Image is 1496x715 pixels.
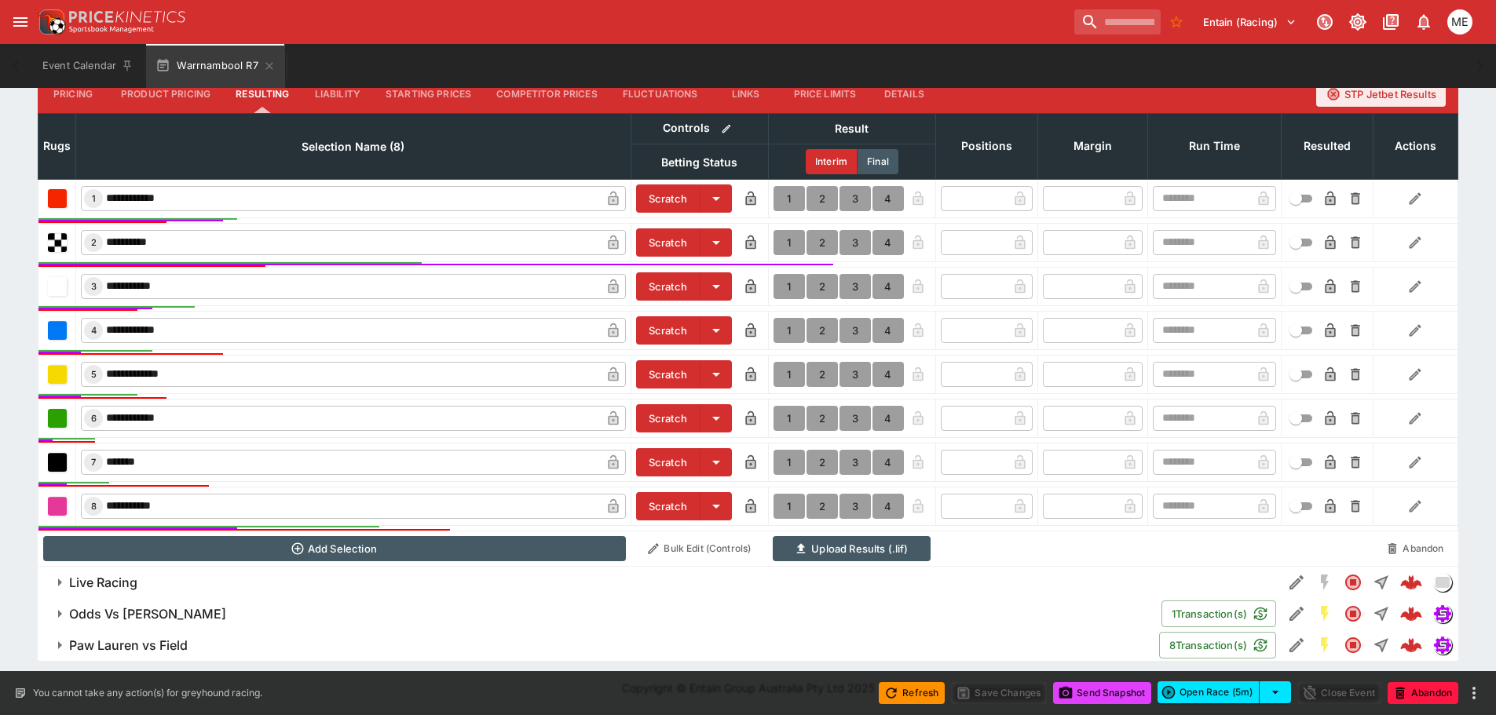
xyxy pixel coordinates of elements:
[1395,567,1427,598] a: faee4ba6-0fc5-4199-853c-95586f4b70f4
[1410,8,1438,36] button: Notifications
[872,406,904,431] button: 4
[872,450,904,475] button: 4
[88,501,100,512] span: 8
[839,318,871,343] button: 3
[636,272,700,301] button: Scratch
[1400,603,1422,625] div: dd4882de-3c37-4681-9339-1b0bf7e451d9
[1447,9,1472,35] div: Matt Easter
[1465,684,1483,702] button: more
[839,230,871,255] button: 3
[69,637,188,654] h6: Paw Lauren vs Field
[38,629,1159,661] button: Paw Lauren vs Field
[774,494,805,519] button: 1
[1433,573,1452,592] div: liveracing
[1074,9,1161,35] input: search
[869,75,939,113] button: Details
[1282,631,1311,659] button: Edit Detail
[1388,682,1458,704] button: Abandon
[768,113,935,144] th: Result
[38,113,76,179] th: Rugs
[1377,8,1405,36] button: Documentation
[807,494,838,519] button: 2
[1400,603,1422,625] img: logo-cerberus--red.svg
[302,75,373,113] button: Liability
[935,113,1037,179] th: Positions
[1311,568,1339,596] button: SGM Disabled
[774,362,805,387] button: 1
[484,75,610,113] button: Competitor Prices
[38,598,1161,629] button: Odds Vs [PERSON_NAME]
[872,186,904,211] button: 4
[1311,631,1339,659] button: SGM Enabled
[807,318,838,343] button: 2
[807,362,838,387] button: 2
[1367,600,1395,628] button: Straight
[69,606,226,622] h6: Odds Vs [PERSON_NAME]
[636,228,700,257] button: Scratch
[1367,631,1395,659] button: Straight
[872,494,904,519] button: 4
[806,149,858,174] button: Interim
[88,325,100,336] span: 4
[1194,9,1306,35] button: Select Tenant
[38,75,108,113] button: Pricing
[373,75,484,113] button: Starting Prices
[146,44,284,88] button: Warrnambool R7
[1433,636,1452,655] div: simulator
[839,406,871,431] button: 3
[716,119,737,139] button: Bulk edit
[807,230,838,255] button: 2
[872,318,904,343] button: 4
[1400,634,1422,656] div: 60f5808d-2d02-4975-8254-2738456e6037
[631,113,768,144] th: Controls
[636,184,700,213] button: Scratch
[1158,681,1260,703] button: Open Race (5m)
[88,237,100,248] span: 2
[1344,636,1362,655] svg: Closed
[774,406,805,431] button: 1
[1443,5,1477,39] button: Matt Easter
[1164,9,1189,35] button: No Bookmarks
[872,362,904,387] button: 4
[1339,600,1367,628] button: Closed
[774,230,805,255] button: 1
[872,230,904,255] button: 4
[1161,600,1276,627] button: 1Transaction(s)
[1344,604,1362,623] svg: Closed
[1395,598,1427,629] a: dd4882de-3c37-4681-9339-1b0bf7e451d9
[781,75,869,113] button: Price Limits
[858,149,898,174] button: Final
[807,450,838,475] button: 2
[69,11,185,23] img: PriceKinetics
[1158,681,1291,703] div: split button
[839,494,871,519] button: 3
[1395,629,1427,661] a: 60f5808d-2d02-4975-8254-2738456e6037
[1037,113,1147,179] th: Margin
[1316,82,1446,107] button: STP Jetbet Results
[1400,571,1422,593] div: faee4ba6-0fc5-4199-853c-95586f4b70f4
[33,44,143,88] button: Event Calendar
[635,536,763,561] button: Bulk Edit (Controls)
[1434,637,1451,654] img: simulator
[1377,536,1453,561] button: Abandon
[88,457,99,468] span: 7
[807,406,838,431] button: 2
[1434,574,1451,591] img: liveracing
[1400,571,1422,593] img: logo-cerberus--red.svg
[773,536,931,561] button: Upload Results (.lif)
[1339,631,1367,659] button: Closed
[636,492,700,520] button: Scratch
[636,360,700,389] button: Scratch
[807,274,838,299] button: 2
[69,26,154,33] img: Sportsbook Management
[636,404,700,432] button: Scratch
[1282,568,1311,596] button: Edit Detail
[1339,568,1367,596] button: Closed
[6,8,35,36] button: open drawer
[774,274,805,299] button: 1
[1282,600,1311,628] button: Edit Detail
[38,567,1282,598] button: Live Racing
[89,193,99,204] span: 1
[839,362,871,387] button: 3
[284,137,422,156] span: Selection Name (8)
